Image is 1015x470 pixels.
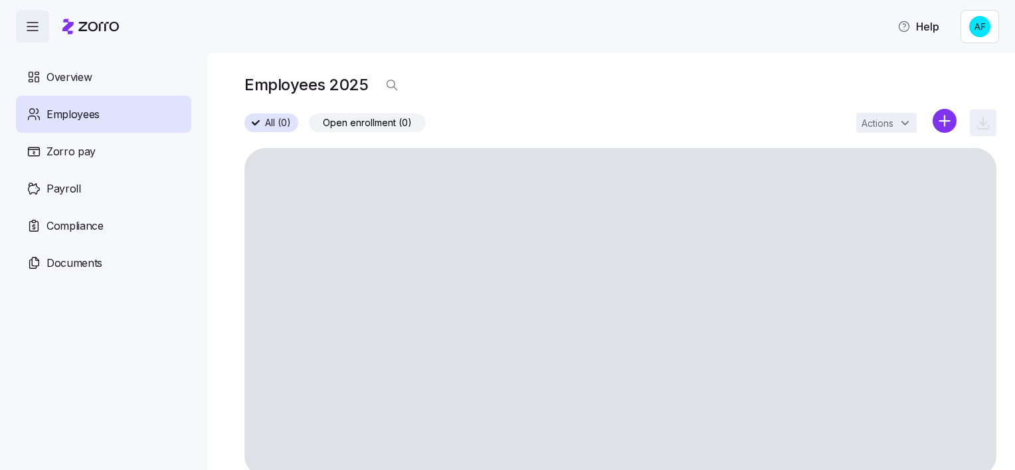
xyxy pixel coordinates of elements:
[46,181,81,197] span: Payroll
[16,244,191,281] a: Documents
[46,69,92,86] span: Overview
[16,133,191,170] a: Zorro pay
[969,16,990,37] img: cd529cdcbd5d10ae9f9e980eb8645e58
[16,170,191,207] a: Payroll
[265,114,291,131] span: All (0)
[897,19,939,35] span: Help
[46,143,96,160] span: Zorro pay
[244,74,368,95] h1: Employees 2025
[46,255,102,272] span: Documents
[46,106,100,123] span: Employees
[856,113,917,133] button: Actions
[933,109,957,133] svg: add icon
[16,58,191,96] a: Overview
[16,207,191,244] a: Compliance
[16,96,191,133] a: Employees
[323,114,412,131] span: Open enrollment (0)
[46,218,104,234] span: Compliance
[887,13,950,40] button: Help
[862,119,893,128] span: Actions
